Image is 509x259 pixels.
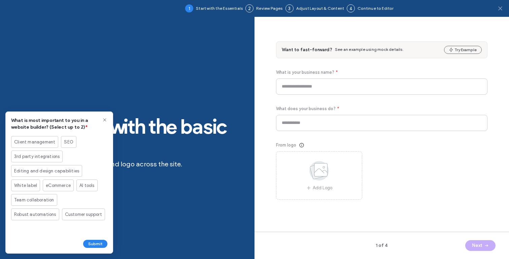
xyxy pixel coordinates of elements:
[22,117,233,157] span: Let’s start with the basic info
[14,182,37,189] span: White label
[11,118,88,130] span: What is most important to you in a website builder? (Select up to 2)
[83,240,107,248] button: Submit
[14,139,55,145] span: Client management
[196,5,243,11] span: Start with the Essentials
[46,182,71,189] span: eCommerce
[14,197,54,203] span: Team collaboration
[313,185,333,191] span: Add Logo
[347,4,355,12] div: 4
[256,5,282,11] span: Review Pages
[22,160,233,168] span: We’ll use the business name and logo across the site.
[276,142,296,149] span: From logo
[276,69,334,76] span: What is your business name?
[14,168,79,174] span: Editing and design capabilities
[285,4,294,12] div: 3
[358,5,394,11] span: Continue to Editor
[79,182,95,189] span: AI tools
[282,46,332,53] span: Want to fast-forward?
[65,211,102,218] span: Customer support
[14,153,60,160] span: 3rd party integrations
[15,5,29,11] span: Help
[276,105,336,112] span: What does your business do?
[14,211,56,218] span: Robust automations
[348,242,416,249] span: 1 of 4
[296,5,344,11] span: Adjust Layout & Content
[444,46,482,54] button: Try Example
[245,4,253,12] div: 2
[335,47,404,52] span: See an example using mock details.
[64,139,73,145] span: SEO
[185,4,193,12] div: 1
